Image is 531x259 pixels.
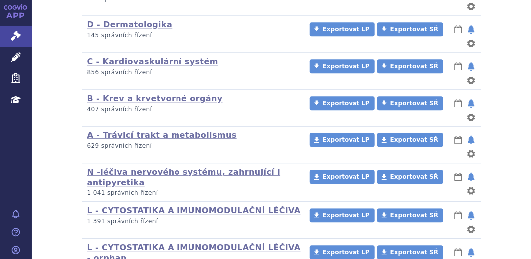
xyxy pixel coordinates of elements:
[466,74,476,86] button: nastavení
[390,26,438,33] span: Exportovat SŘ
[390,100,438,107] span: Exportovat SŘ
[466,185,476,197] button: nastavení
[310,208,375,222] a: Exportovat LP
[377,22,443,36] a: Exportovat SŘ
[323,26,370,33] span: Exportovat LP
[377,208,443,222] a: Exportovat SŘ
[87,68,301,77] p: 856 správních řízení
[466,223,476,235] button: nastavení
[87,217,301,226] p: 1 391 správních řízení
[466,23,476,35] button: notifikace
[323,100,370,107] span: Exportovat LP
[466,60,476,72] button: notifikace
[377,245,443,259] a: Exportovat SŘ
[310,96,375,110] a: Exportovat LP
[466,37,476,49] button: nastavení
[453,23,463,35] button: lhůty
[87,31,301,40] p: 145 správních řízení
[87,142,301,150] p: 629 správních řízení
[453,209,463,221] button: lhůty
[310,133,375,147] a: Exportovat LP
[466,134,476,146] button: notifikace
[453,134,463,146] button: lhůty
[87,57,218,66] a: C - Kardiovaskulární systém
[466,209,476,221] button: notifikace
[390,212,438,219] span: Exportovat SŘ
[87,94,223,103] a: B - Krev a krvetvorné orgány
[323,173,370,180] span: Exportovat LP
[390,249,438,256] span: Exportovat SŘ
[453,97,463,109] button: lhůty
[87,206,301,215] a: L - CYTOSTATIKA A IMUNOMODULAČNÍ LÉČIVA
[323,249,370,256] span: Exportovat LP
[310,22,375,36] a: Exportovat LP
[323,136,370,143] span: Exportovat LP
[466,111,476,123] button: nastavení
[87,130,237,140] a: A - Trávicí trakt a metabolismus
[87,20,173,29] a: D - Dermatologika
[323,63,370,70] span: Exportovat LP
[453,171,463,183] button: lhůty
[390,173,438,180] span: Exportovat SŘ
[453,246,463,258] button: lhůty
[310,59,375,73] a: Exportovat LP
[466,246,476,258] button: notifikace
[377,170,443,184] a: Exportovat SŘ
[310,170,375,184] a: Exportovat LP
[377,133,443,147] a: Exportovat SŘ
[390,136,438,143] span: Exportovat SŘ
[377,96,443,110] a: Exportovat SŘ
[466,171,476,183] button: notifikace
[87,167,281,187] a: N -léčiva nervového systému, zahrnující i antipyretika
[87,105,301,114] p: 407 správních řízení
[390,63,438,70] span: Exportovat SŘ
[310,245,375,259] a: Exportovat LP
[453,60,463,72] button: lhůty
[377,59,443,73] a: Exportovat SŘ
[323,212,370,219] span: Exportovat LP
[466,0,476,12] button: nastavení
[466,148,476,160] button: nastavení
[87,189,301,197] p: 1 041 správních řízení
[466,97,476,109] button: notifikace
